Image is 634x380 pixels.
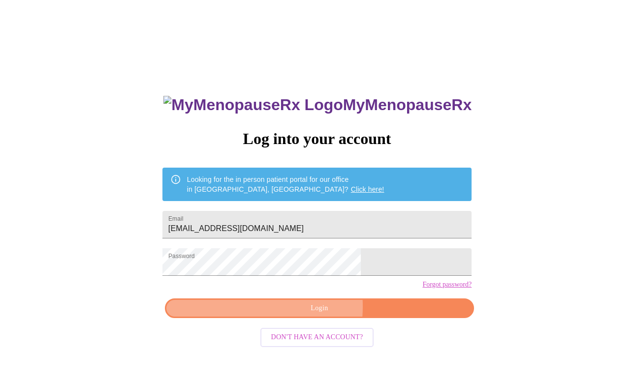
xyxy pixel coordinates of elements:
h3: Log into your account [162,130,472,148]
button: Don't have an account? [260,328,374,347]
a: Click here! [351,185,384,193]
img: MyMenopauseRx Logo [163,96,343,114]
h3: MyMenopauseRx [163,96,472,114]
div: Looking for the in person patient portal for our office in [GEOGRAPHIC_DATA], [GEOGRAPHIC_DATA]? [187,171,384,198]
a: Forgot password? [422,281,472,289]
a: Don't have an account? [258,332,377,341]
button: Login [165,298,474,319]
span: Don't have an account? [271,331,363,344]
span: Login [176,302,463,315]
